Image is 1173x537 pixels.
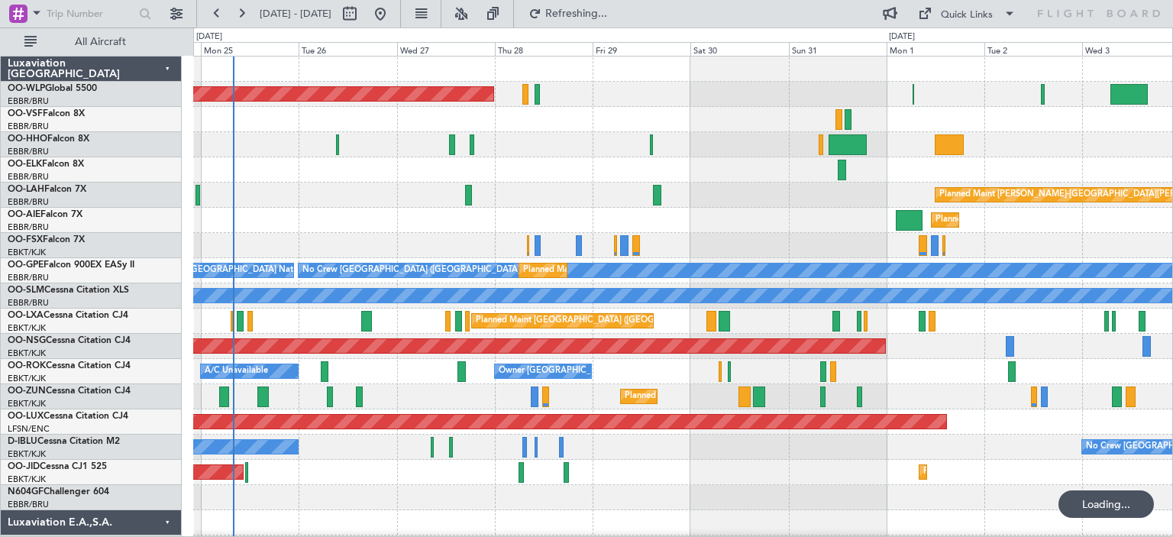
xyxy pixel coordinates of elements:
[8,260,44,270] span: OO-GPE
[8,336,131,345] a: OO-NSGCessna Citation CJ4
[8,286,129,295] a: OO-SLMCessna Citation XLS
[690,42,788,56] div: Sat 30
[196,31,222,44] div: [DATE]
[8,311,44,320] span: OO-LXA
[8,348,46,359] a: EBKT/KJK
[8,361,46,370] span: OO-ROK
[8,146,49,157] a: EBBR/BRU
[8,487,109,497] a: N604GFChallenger 604
[8,487,44,497] span: N604GF
[8,134,89,144] a: OO-HHOFalcon 8X
[260,7,331,21] span: [DATE] - [DATE]
[8,387,46,396] span: OO-ZUN
[8,398,46,409] a: EBKT/KJK
[40,37,161,47] span: All Aircraft
[8,185,86,194] a: OO-LAHFalcon 7X
[8,437,37,446] span: D-IBLU
[47,2,134,25] input: Trip Number
[8,361,131,370] a: OO-ROKCessna Citation CJ4
[8,448,46,460] a: EBKT/KJK
[8,84,45,93] span: OO-WLP
[8,210,82,219] a: OO-AIEFalcon 7X
[201,42,299,56] div: Mon 25
[984,42,1082,56] div: Tue 2
[495,42,593,56] div: Thu 28
[8,260,134,270] a: OO-GPEFalcon 900EX EASy II
[8,286,44,295] span: OO-SLM
[8,210,40,219] span: OO-AIE
[8,499,49,510] a: EBBR/BRU
[8,437,120,446] a: D-IBLUCessna Citation M2
[205,360,268,383] div: A/C Unavailable
[8,322,46,334] a: EBKT/KJK
[887,42,984,56] div: Mon 1
[8,272,49,283] a: EBBR/BRU
[789,42,887,56] div: Sun 31
[8,423,50,435] a: LFSN/ENC
[17,30,166,54] button: All Aircraft
[889,31,915,44] div: [DATE]
[625,385,803,408] div: Planned Maint Kortrijk-[GEOGRAPHIC_DATA]
[8,171,49,183] a: EBBR/BRU
[476,309,752,332] div: Planned Maint [GEOGRAPHIC_DATA] ([GEOGRAPHIC_DATA] National)
[8,336,46,345] span: OO-NSG
[593,42,690,56] div: Fri 29
[8,247,46,258] a: EBKT/KJK
[8,373,46,384] a: EBKT/KJK
[8,134,47,144] span: OO-HHO
[8,462,107,471] a: OO-JIDCessna CJ1 525
[397,42,495,56] div: Wed 27
[8,222,49,233] a: EBBR/BRU
[8,412,128,421] a: OO-LUXCessna Citation CJ4
[8,160,42,169] span: OO-ELK
[923,461,1101,484] div: Planned Maint Kortrijk-[GEOGRAPHIC_DATA]
[8,462,40,471] span: OO-JID
[8,185,44,194] span: OO-LAH
[910,2,1023,26] button: Quick Links
[8,474,46,485] a: EBKT/KJK
[8,235,43,244] span: OO-FSX
[1058,490,1154,518] div: Loading...
[8,311,128,320] a: OO-LXACessna Citation CJ4
[8,109,85,118] a: OO-VSFFalcon 8X
[8,84,97,93] a: OO-WLPGlobal 5500
[8,109,43,118] span: OO-VSF
[8,297,49,309] a: EBBR/BRU
[302,259,558,282] div: No Crew [GEOGRAPHIC_DATA] ([GEOGRAPHIC_DATA] National)
[941,8,993,23] div: Quick Links
[299,42,396,56] div: Tue 26
[8,121,49,132] a: EBBR/BRU
[544,8,609,19] span: Refreshing...
[8,412,44,421] span: OO-LUX
[8,235,85,244] a: OO-FSXFalcon 7X
[8,95,49,107] a: EBBR/BRU
[8,196,49,208] a: EBBR/BRU
[8,387,131,396] a: OO-ZUNCessna Citation CJ4
[8,160,84,169] a: OO-ELKFalcon 8X
[499,360,705,383] div: Owner [GEOGRAPHIC_DATA]-[GEOGRAPHIC_DATA]
[523,259,800,282] div: Planned Maint [GEOGRAPHIC_DATA] ([GEOGRAPHIC_DATA] National)
[522,2,613,26] button: Refreshing...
